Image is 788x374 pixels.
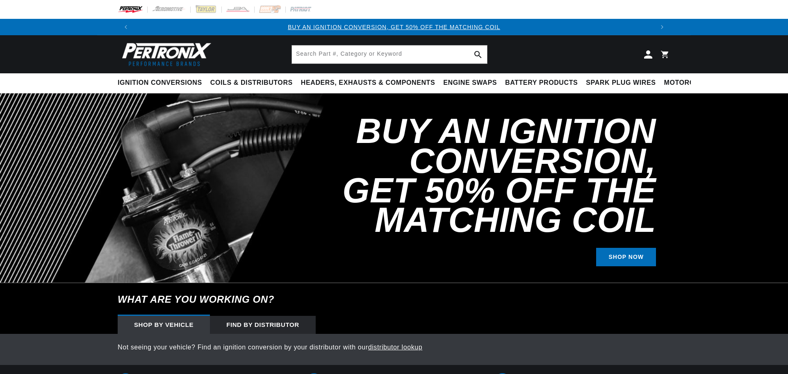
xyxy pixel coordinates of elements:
summary: Motorcycle [660,73,717,93]
summary: Coils & Distributors [206,73,297,93]
span: Ignition Conversions [118,79,202,87]
summary: Headers, Exhausts & Components [297,73,439,93]
div: 1 of 3 [134,23,654,32]
div: Shop by vehicle [118,316,210,334]
img: Pertronix [118,40,212,68]
button: Translation missing: en.sections.announcements.previous_announcement [118,19,134,35]
h2: Buy an Ignition Conversion, Get 50% off the Matching Coil [305,116,656,235]
summary: Engine Swaps [439,73,501,93]
div: Announcement [134,23,654,32]
summary: Battery Products [501,73,582,93]
summary: Spark Plug Wires [582,73,660,93]
slideshow-component: Translation missing: en.sections.announcements.announcement_bar [97,19,691,35]
summary: Ignition Conversions [118,73,206,93]
span: Spark Plug Wires [586,79,656,87]
span: Motorcycle [664,79,713,87]
h6: What are you working on? [97,283,691,316]
span: Coils & Distributors [210,79,293,87]
p: Not seeing your vehicle? Find an ignition conversion by your distributor with our [118,342,670,353]
div: Find by Distributor [210,316,316,334]
a: BUY AN IGNITION CONVERSION, GET 50% OFF THE MATCHING COIL [288,24,500,30]
button: Search Part #, Category or Keyword [469,45,487,63]
a: SHOP NOW [596,248,656,266]
input: Search Part #, Category or Keyword [292,45,487,63]
a: distributor lookup [368,344,423,351]
span: Battery Products [505,79,578,87]
button: Translation missing: en.sections.announcements.next_announcement [654,19,670,35]
span: Headers, Exhausts & Components [301,79,435,87]
span: Engine Swaps [443,79,497,87]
